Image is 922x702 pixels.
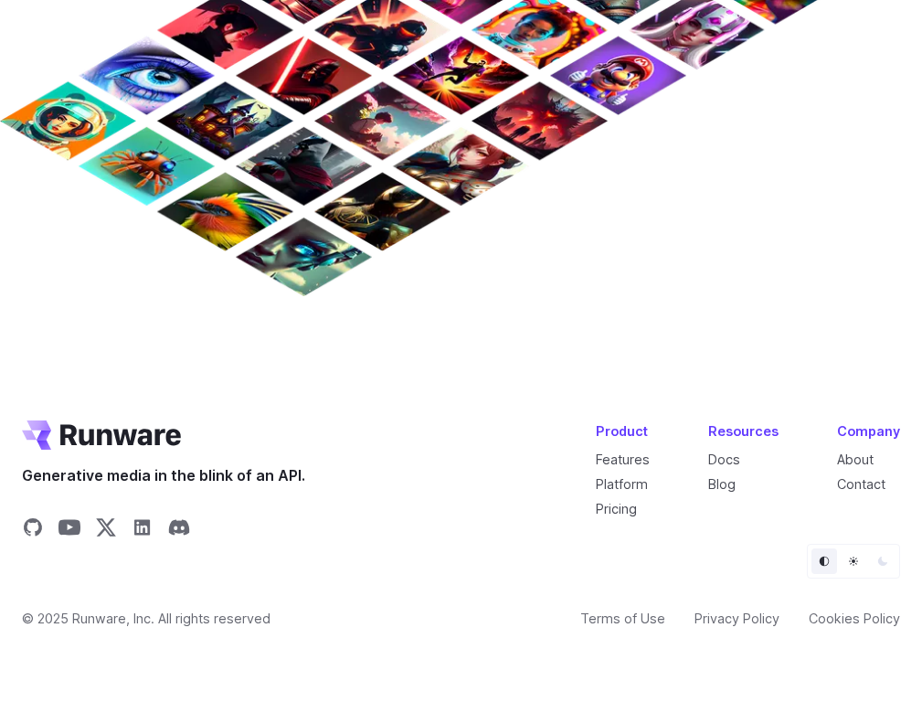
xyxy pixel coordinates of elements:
a: Pricing [596,501,637,516]
div: Company [837,420,900,441]
a: Docs [708,452,740,467]
a: Go to / [22,420,181,450]
span: © 2025 Runware, Inc. All rights reserved [22,608,270,629]
a: Contact [837,476,885,492]
a: Terms of Use [580,608,665,629]
div: Resources [708,420,779,441]
a: Blog [708,476,736,492]
a: Cookies Policy [809,608,900,629]
div: Product [596,420,650,441]
a: Share on GitHub [22,516,44,544]
span: Generative media in the blink of an API. [22,464,305,488]
a: Privacy Policy [694,608,779,629]
button: Light [841,548,866,574]
ul: Theme selector [807,544,900,579]
a: Share on YouTube [58,516,80,544]
a: Share on X [95,516,117,544]
a: Share on Discord [168,516,190,544]
a: Platform [596,476,648,492]
a: Features [596,452,650,467]
button: Default [811,548,837,574]
a: Share on LinkedIn [132,516,154,544]
button: Dark [870,548,896,574]
a: About [837,452,874,467]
